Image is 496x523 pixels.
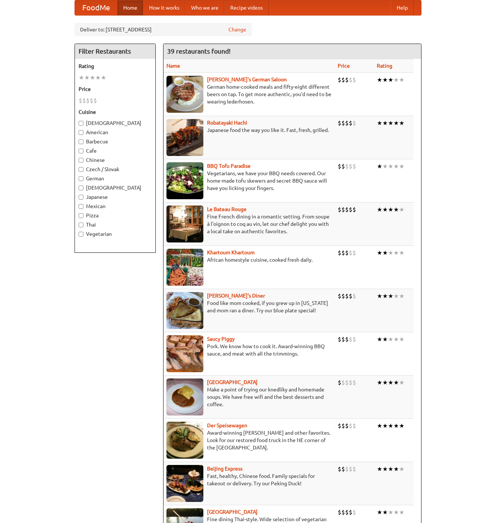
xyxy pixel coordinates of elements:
li: ★ [95,74,101,82]
li: $ [349,292,352,300]
li: $ [349,206,352,214]
input: Barbecue [79,139,83,144]
ng-pluralize: 39 restaurants found! [167,48,231,55]
label: [DEMOGRAPHIC_DATA] [79,119,152,127]
li: ★ [399,465,404,473]
b: Le Bateau Rouge [207,206,247,212]
li: ★ [377,76,382,84]
li: ★ [399,206,404,214]
li: ★ [393,292,399,300]
li: ★ [393,508,399,516]
h4: Filter Restaurants [75,44,155,59]
li: $ [341,292,345,300]
li: ★ [382,206,388,214]
li: ★ [382,508,388,516]
li: $ [349,76,352,84]
h5: Cuisine [79,108,152,116]
a: [PERSON_NAME]'s German Saloon [207,77,287,82]
li: ★ [388,249,393,257]
input: Japanese [79,195,83,200]
li: ★ [377,292,382,300]
li: $ [338,249,341,257]
p: Award-winning [PERSON_NAME] and other favorites. Look for our restored food truck in the NE corne... [166,429,332,451]
li: $ [352,119,356,127]
li: $ [345,249,349,257]
li: ★ [382,422,388,430]
li: $ [352,335,356,343]
li: $ [93,96,97,105]
li: ★ [377,378,382,387]
label: Cafe [79,147,152,154]
li: ★ [393,76,399,84]
label: American [79,129,152,136]
li: ★ [388,422,393,430]
li: ★ [382,335,388,343]
li: ★ [399,378,404,387]
li: ★ [382,249,388,257]
li: ★ [382,119,388,127]
a: Saucy Piggy [207,336,235,342]
a: BBQ Tofu Paradise [207,163,251,169]
li: $ [352,508,356,516]
li: $ [338,162,341,170]
img: saucy.jpg [166,335,203,372]
input: American [79,130,83,135]
li: $ [338,119,341,127]
p: Fine French dining in a romantic setting. From soupe à l'oignon to coq au vin, let our chef delig... [166,213,332,235]
li: ★ [388,76,393,84]
li: $ [349,465,352,473]
a: Beijing Express [207,466,242,472]
input: Mexican [79,204,83,209]
li: $ [352,422,356,430]
b: Robatayaki Hachi [207,120,247,126]
li: ★ [382,465,388,473]
li: ★ [393,206,399,214]
li: ★ [377,206,382,214]
li: $ [352,76,356,84]
li: $ [341,465,345,473]
li: $ [345,119,349,127]
li: ★ [101,74,106,82]
li: $ [86,96,90,105]
li: $ [349,162,352,170]
li: $ [349,119,352,127]
li: $ [341,119,345,127]
input: Thai [79,223,83,227]
li: ★ [399,162,404,170]
li: ★ [399,119,404,127]
a: [GEOGRAPHIC_DATA] [207,379,258,385]
img: esthers.jpg [166,76,203,113]
li: $ [79,96,82,105]
li: ★ [388,378,393,387]
li: $ [352,162,356,170]
p: Vegetarians, we have your BBQ needs covered. Our home-made tofu skewers and secret BBQ sauce will... [166,170,332,192]
li: ★ [399,249,404,257]
li: ★ [377,465,382,473]
img: beijing.jpg [166,465,203,502]
li: $ [338,378,341,387]
li: ★ [382,162,388,170]
li: $ [338,76,341,84]
a: Price [338,63,350,69]
a: Recipe videos [224,0,269,15]
li: ★ [393,465,399,473]
p: Pork. We know how to cook it. Award-winning BBQ sauce, and meat with all the trimmings. [166,343,332,357]
a: Khartoum Khartoum [207,249,255,255]
li: $ [341,508,345,516]
li: ★ [382,76,388,84]
input: [DEMOGRAPHIC_DATA] [79,186,83,190]
a: Der Speisewagen [207,422,247,428]
li: $ [341,76,345,84]
p: Japanese food the way you like it. Fast, fresh, grilled. [166,126,332,134]
p: African homestyle cuisine, cooked fresh daily. [166,256,332,264]
input: [DEMOGRAPHIC_DATA] [79,121,83,126]
img: bateaurouge.jpg [166,206,203,242]
a: Change [228,26,246,33]
a: Who we are [185,0,224,15]
li: ★ [399,508,404,516]
li: $ [349,335,352,343]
